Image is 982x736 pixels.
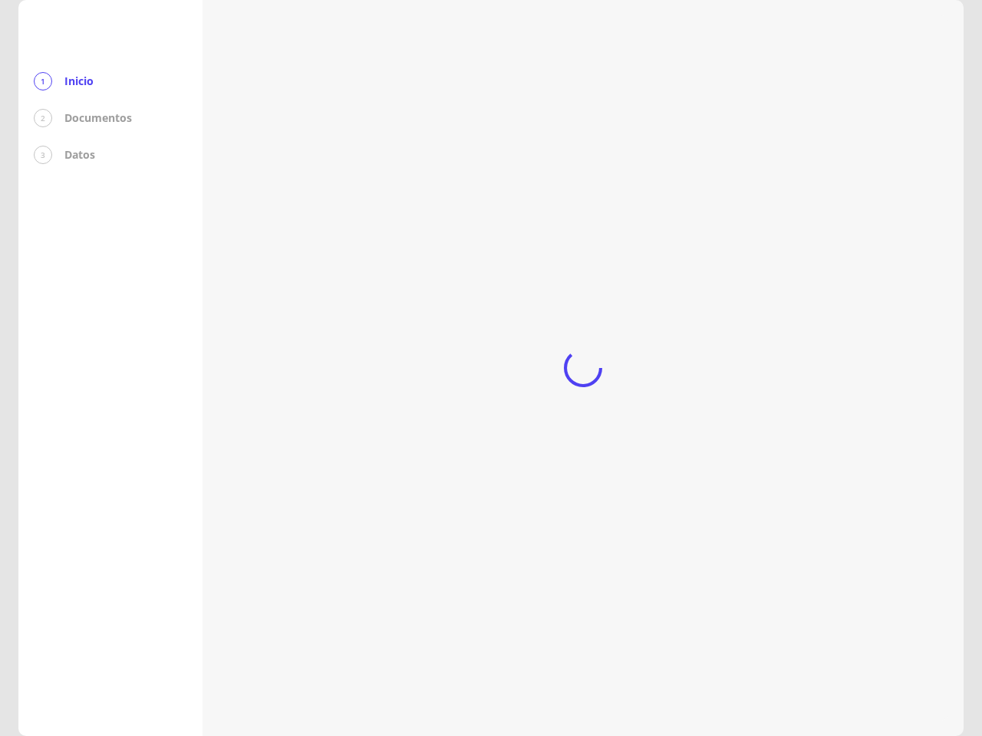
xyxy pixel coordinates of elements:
[64,74,94,89] p: Inicio
[34,146,52,164] div: 3
[64,147,95,163] p: Datos
[64,110,132,126] p: Documentos
[34,72,52,90] div: 1
[34,109,52,127] div: 2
